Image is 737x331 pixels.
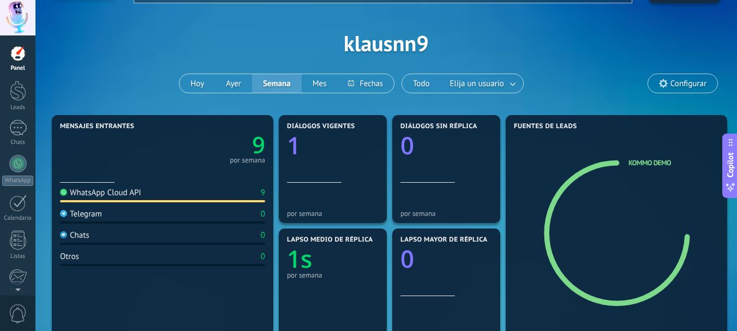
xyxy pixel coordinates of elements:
text: 0 [400,129,414,161]
span: Fuentes de leads [514,123,577,130]
div: WhatsApp [2,176,33,186]
button: Elija un usuario [441,74,523,93]
div: Chats [2,139,34,146]
img: Chats [60,231,67,238]
div: Listas [2,253,34,260]
button: Ayer [215,74,252,93]
span: Lapso medio de réplica [287,236,373,244]
div: WhatsApp Cloud API [60,188,141,198]
text: 0 [400,242,414,275]
button: Semana [252,74,302,93]
div: por semana [400,209,492,218]
img: Telegram [60,210,67,217]
span: Configurar [670,79,706,88]
span: Copilot [725,152,736,177]
button: Fechas [337,74,393,93]
span: Diálogos sin réplica [400,123,477,130]
span: Mensajes entrantes [60,123,134,130]
div: Otros [60,251,79,262]
a: 9 [163,129,265,160]
div: Telegram [60,209,102,219]
div: 0 [261,209,265,219]
div: Leads [2,104,34,111]
span: Diálogos vigentes [287,123,355,130]
button: Todo [402,74,441,93]
text: 9 [252,129,265,160]
img: WhatsApp Cloud API [60,189,67,196]
div: por semana [287,209,379,218]
div: Panel [2,65,34,72]
span: Elija un usuario [448,76,506,91]
div: Calendario [2,215,34,222]
text: 1s [287,242,313,275]
div: 9 [261,188,265,198]
div: 0 [261,251,265,262]
div: Chats [60,230,89,240]
span: Lapso mayor de réplica [400,236,487,244]
div: 0 [261,230,265,240]
a: Kommo Demo [628,158,671,167]
text: 1 [287,129,301,161]
div: por semana [230,158,265,163]
button: Hoy [179,74,215,93]
div: por semana [287,271,379,279]
button: Mes [302,74,338,93]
